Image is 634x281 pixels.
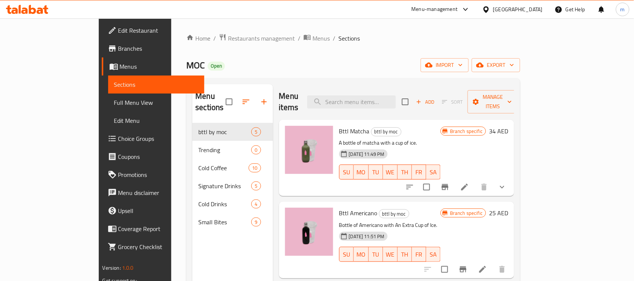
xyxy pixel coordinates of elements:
span: Branch specific [447,210,486,217]
span: SA [429,249,438,260]
span: Sections [338,34,360,43]
span: Branch specific [447,128,486,135]
span: TU [372,249,380,260]
h2: Menu sections [195,91,225,113]
span: 10 [249,165,260,172]
span: Manage items [474,92,512,111]
p: Bottle of Americano with An Extra Cup of Ice. [339,221,441,230]
span: FR [415,249,423,260]
button: delete [475,178,493,196]
button: SA [426,247,441,262]
span: Version: [103,263,121,273]
img: Bttl Americano [285,208,333,256]
span: [DATE] 11:49 PM [346,151,388,158]
button: Add [413,96,437,108]
span: Menus [312,34,330,43]
span: Sections [114,80,199,89]
h6: 34 AED [489,126,508,136]
a: Menus [102,57,205,76]
div: Cold Drinks [198,199,251,208]
span: WE [386,249,395,260]
button: show more [493,178,511,196]
button: MO [354,247,369,262]
input: search [307,95,396,109]
span: Full Menu View [114,98,199,107]
span: SU [343,249,351,260]
span: 9 [252,219,260,226]
h6: 25 AED [489,208,508,218]
span: TU [372,167,380,178]
h2: Menu items [279,91,299,113]
button: Add section [255,93,273,111]
a: Coupons [102,148,205,166]
nav: breadcrumb [186,33,520,43]
button: sort-choices [401,178,419,196]
span: Menus [120,62,199,71]
div: Menu-management [412,5,458,14]
span: Add [415,98,435,106]
span: Trending [198,145,251,154]
span: SU [343,167,351,178]
div: [GEOGRAPHIC_DATA] [493,5,543,14]
a: Restaurants management [219,33,295,43]
span: Add item [413,96,437,108]
div: items [249,163,261,172]
span: Restaurants management [228,34,295,43]
span: Select section [397,94,413,110]
p: A bottle of matcha with a cup of ice. [339,138,441,148]
span: Coverage Report [118,224,199,233]
span: Upsell [118,206,199,215]
span: Branches [118,44,199,53]
div: Open [208,62,225,71]
span: Bttl Americano [339,207,377,219]
span: Choice Groups [118,134,199,143]
img: Bttl Matcha [285,126,333,174]
button: TH [398,165,412,180]
span: bttl by moc [198,127,251,136]
div: items [251,145,261,154]
a: Upsell [102,202,205,220]
a: Menus [303,33,330,43]
div: bttl by moc [371,127,402,136]
span: Signature Drinks [198,181,251,190]
a: Coverage Report [102,220,205,238]
a: Branches [102,39,205,57]
span: Grocery Checklist [118,242,199,251]
span: Select to update [437,261,453,277]
div: items [251,218,261,227]
span: WE [386,167,395,178]
button: TU [369,247,383,262]
span: TH [401,249,409,260]
span: Edit Restaurant [118,26,199,35]
span: Edit Menu [114,116,199,125]
button: delete [493,260,511,278]
button: Branch-specific-item [436,178,454,196]
div: Cold Coffee10 [192,159,273,177]
a: Edit Restaurant [102,21,205,39]
span: Small Bites [198,218,251,227]
span: Coupons [118,152,199,161]
a: Edit menu item [460,183,469,192]
button: SU [339,165,354,180]
span: m [620,5,625,14]
button: Manage items [468,90,518,113]
span: Promotions [118,170,199,179]
button: TH [398,247,412,262]
button: WE [383,247,398,262]
a: Choice Groups [102,130,205,148]
button: WE [383,165,398,180]
button: TU [369,165,383,180]
span: bttl by moc [379,210,409,218]
span: Select all sections [221,94,237,110]
span: Select section first [437,96,468,108]
button: FR [412,165,426,180]
div: Trending0 [192,141,273,159]
span: 1.0.0 [122,263,134,273]
div: Cold Drinks4 [192,195,273,213]
a: Full Menu View [108,94,205,112]
button: FR [412,247,426,262]
a: Sections [108,76,205,94]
